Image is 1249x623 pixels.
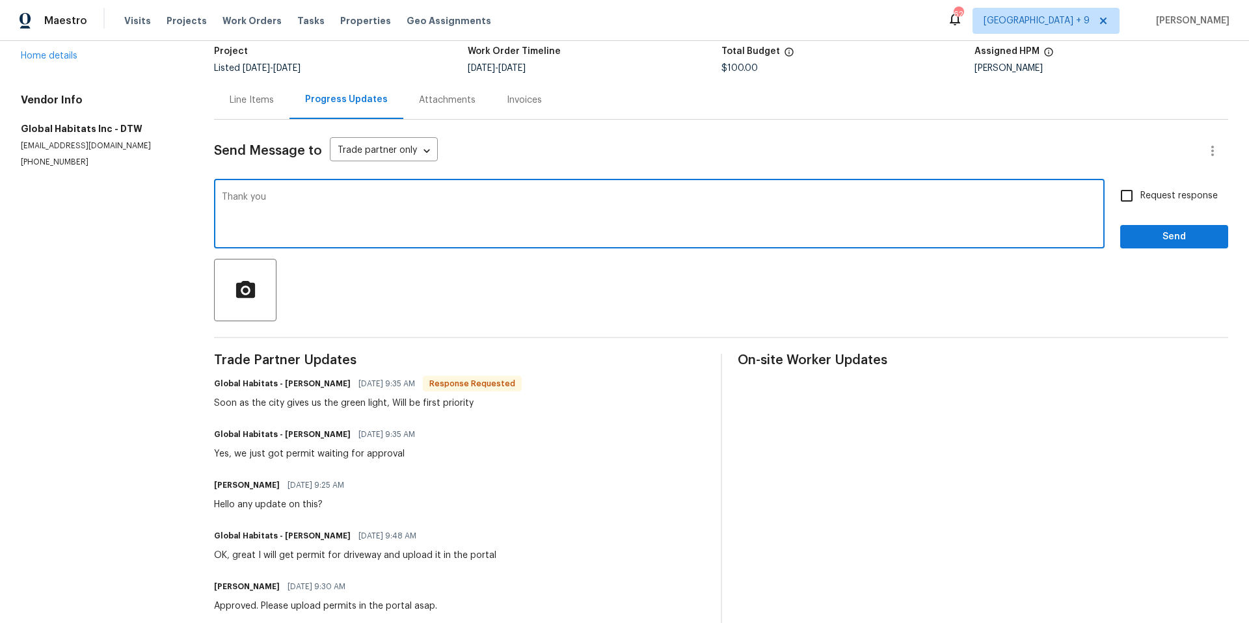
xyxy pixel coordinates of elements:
[214,447,423,460] div: Yes, we just got permit waiting for approval
[214,47,248,56] h5: Project
[358,428,415,441] span: [DATE] 9:35 AM
[243,64,301,73] span: -
[330,140,438,162] div: Trade partner only
[1151,14,1229,27] span: [PERSON_NAME]
[167,14,207,27] span: Projects
[214,354,705,367] span: Trade Partner Updates
[358,377,415,390] span: [DATE] 9:35 AM
[222,192,1097,238] textarea: Thank you
[721,64,758,73] span: $100.00
[1120,225,1228,249] button: Send
[214,529,351,542] h6: Global Habitats - [PERSON_NAME]
[468,64,526,73] span: -
[214,377,351,390] h6: Global Habitats - [PERSON_NAME]
[984,14,1090,27] span: [GEOGRAPHIC_DATA] + 9
[468,64,495,73] span: [DATE]
[358,529,416,542] span: [DATE] 9:48 AM
[1140,189,1218,203] span: Request response
[784,47,794,64] span: The total cost of line items that have been proposed by Opendoor. This sum includes line items th...
[21,94,183,107] h4: Vendor Info
[230,94,274,107] div: Line Items
[214,580,280,593] h6: [PERSON_NAME]
[1043,47,1054,64] span: The hpm assigned to this work order.
[44,14,87,27] span: Maestro
[214,397,522,410] div: Soon as the city gives us the green light, Will be first priority
[1131,229,1218,245] span: Send
[407,14,491,27] span: Geo Assignments
[419,94,476,107] div: Attachments
[340,14,391,27] span: Properties
[21,157,183,168] p: [PHONE_NUMBER]
[305,93,388,106] div: Progress Updates
[721,47,780,56] h5: Total Budget
[974,47,1040,56] h5: Assigned HPM
[214,479,280,492] h6: [PERSON_NAME]
[424,377,520,390] span: Response Requested
[214,549,496,562] div: OK, great I will get permit for driveway and upload it in the portal
[222,14,282,27] span: Work Orders
[243,64,270,73] span: [DATE]
[498,64,526,73] span: [DATE]
[974,64,1228,73] div: [PERSON_NAME]
[21,140,183,152] p: [EMAIL_ADDRESS][DOMAIN_NAME]
[468,47,561,56] h5: Work Order Timeline
[288,479,344,492] span: [DATE] 9:25 AM
[954,8,963,21] div: 62
[214,600,437,613] div: Approved. Please upload permits in the portal asap.
[21,122,183,135] h5: Global Habitats Inc - DTW
[124,14,151,27] span: Visits
[214,144,322,157] span: Send Message to
[297,16,325,25] span: Tasks
[273,64,301,73] span: [DATE]
[738,354,1228,367] span: On-site Worker Updates
[507,94,542,107] div: Invoices
[214,64,301,73] span: Listed
[214,428,351,441] h6: Global Habitats - [PERSON_NAME]
[214,498,352,511] div: Hello any update on this?
[288,580,345,593] span: [DATE] 9:30 AM
[21,51,77,60] a: Home details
